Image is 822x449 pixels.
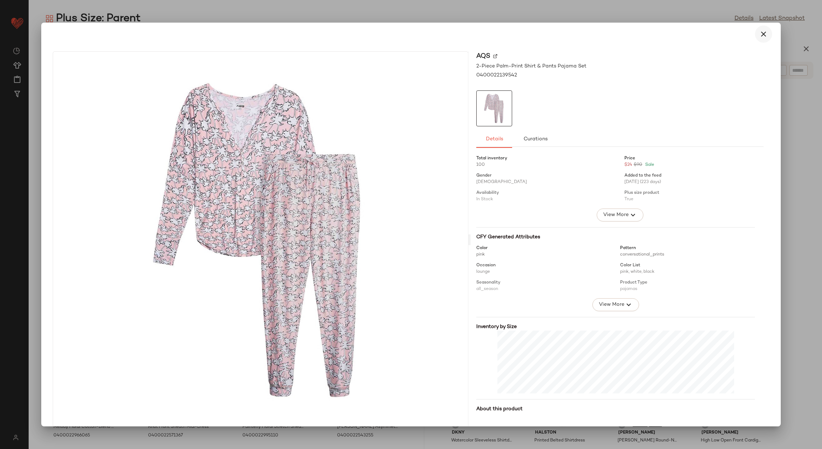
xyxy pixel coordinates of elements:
[476,323,755,331] div: Inventory by Size
[476,71,517,79] span: 0400022139542
[477,91,512,126] img: 0400022139542_PINK
[476,416,755,441] div: AQS offers a relaxed 2-piece pajama set, crafted for ultimate comfort. The top features a split V...
[592,298,639,311] button: View More
[599,300,624,309] span: View More
[597,209,643,221] button: View More
[476,51,490,61] span: Aqs
[603,211,629,219] span: View More
[476,405,755,413] div: About this product
[476,233,755,241] div: CFY Generated Attributes
[476,62,586,70] span: 2-Piece Palm-Print Shirt & Pants Pajama Set
[485,136,503,142] span: Details
[53,52,468,428] img: 0400022139542_PINK
[493,54,497,58] img: svg%3e
[523,136,548,142] span: Curations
